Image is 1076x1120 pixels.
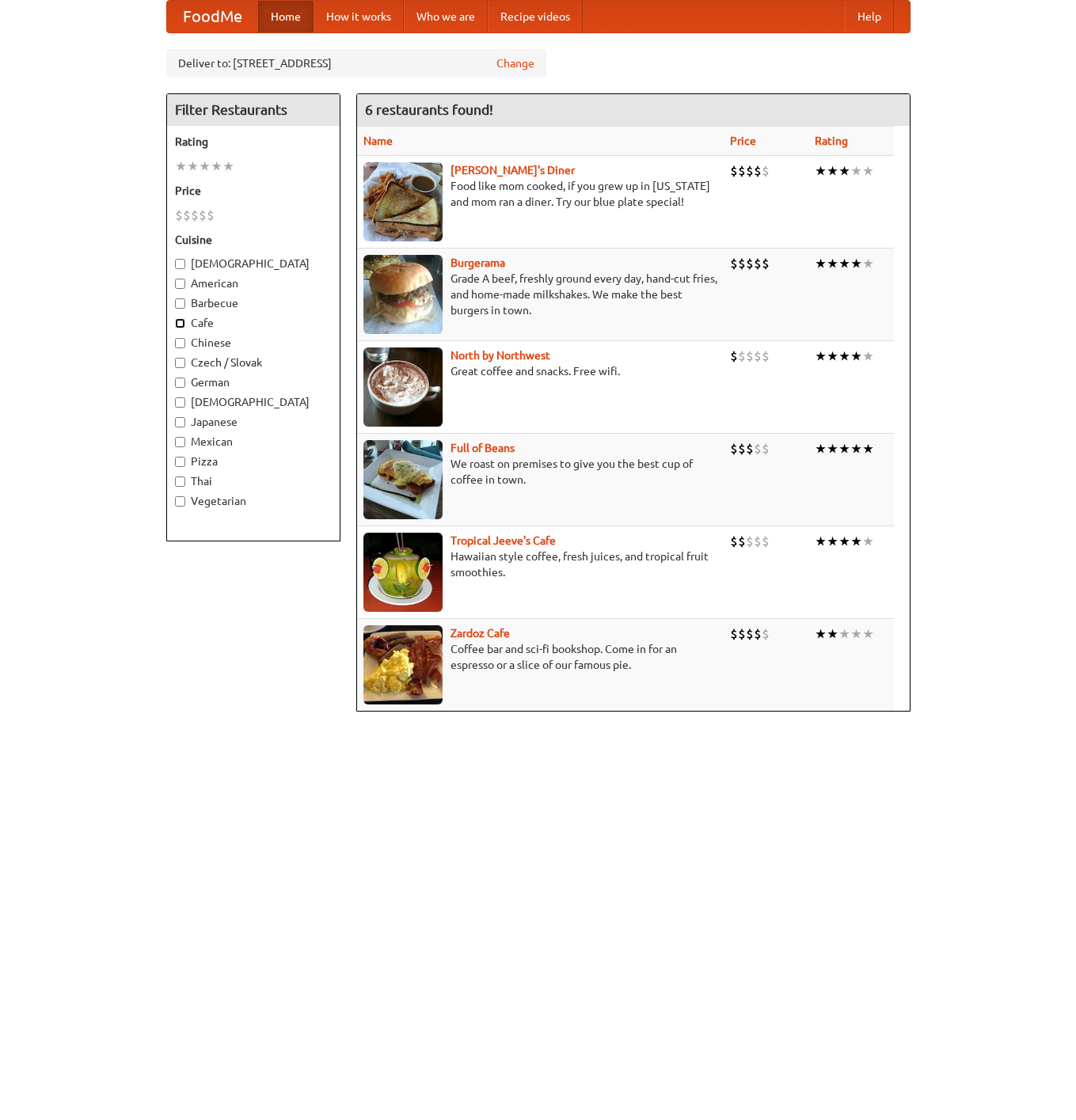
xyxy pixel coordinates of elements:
[762,533,770,550] li: $
[488,1,583,32] a: Recipe videos
[404,1,488,32] a: Who we are
[827,533,838,550] li: ★
[175,358,185,368] input: Czech / Slovak
[496,55,534,71] a: Change
[451,442,515,454] a: Full of Beans
[187,158,199,175] li: ★
[175,493,332,509] label: Vegetarian
[175,183,332,199] h5: Price
[175,355,332,370] label: Czech / Slovak
[175,394,332,410] label: [DEMOGRAPHIC_DATA]
[175,374,332,390] label: German
[738,533,746,550] li: $
[862,162,874,180] li: ★
[199,207,207,224] li: $
[746,625,754,643] li: $
[862,533,874,550] li: ★
[451,349,550,362] a: North by Northwest
[175,417,185,427] input: Japanese
[175,275,332,291] label: American
[363,135,393,147] a: Name
[738,255,746,272] li: $
[815,440,827,457] li: ★
[175,338,185,348] input: Chinese
[175,318,185,328] input: Cafe
[746,347,754,365] li: $
[175,457,185,467] input: Pizza
[862,255,874,272] li: ★
[815,625,827,643] li: ★
[167,1,258,32] a: FoodMe
[175,295,332,311] label: Barbecue
[738,440,746,457] li: $
[762,440,770,457] li: $
[827,440,838,457] li: ★
[730,135,756,147] a: Price
[175,232,332,248] h5: Cuisine
[175,315,332,331] label: Cafe
[738,625,746,643] li: $
[207,207,215,224] li: $
[199,158,211,175] li: ★
[838,162,850,180] li: ★
[175,437,185,447] input: Mexican
[738,347,746,365] li: $
[175,378,185,388] input: German
[451,627,510,640] a: Zardoz Cafe
[363,347,443,427] img: north.jpg
[211,158,222,175] li: ★
[175,473,332,489] label: Thai
[754,162,762,180] li: $
[850,347,862,365] li: ★
[451,256,505,269] b: Burgerama
[827,255,838,272] li: ★
[363,456,717,488] p: We roast on premises to give you the best cup of coffee in town.
[191,207,199,224] li: $
[363,255,443,334] img: burgerama.jpg
[738,162,746,180] li: $
[845,1,894,32] a: Help
[175,414,332,430] label: Japanese
[746,440,754,457] li: $
[838,255,850,272] li: ★
[175,158,187,175] li: ★
[175,279,185,289] input: American
[363,533,443,612] img: jeeves.jpg
[762,255,770,272] li: $
[815,347,827,365] li: ★
[365,102,493,117] ng-pluralize: 6 restaurants found!
[730,347,738,365] li: $
[258,1,314,32] a: Home
[175,134,332,150] h5: Rating
[862,347,874,365] li: ★
[175,298,185,309] input: Barbecue
[838,533,850,550] li: ★
[815,162,827,180] li: ★
[363,178,717,210] p: Food like mom cooked, if you grew up in [US_STATE] and mom ran a diner. Try our blue plate special!
[451,534,556,547] a: Tropical Jeeve's Cafe
[167,94,340,126] h4: Filter Restaurants
[222,158,234,175] li: ★
[754,533,762,550] li: $
[815,533,827,550] li: ★
[175,397,185,408] input: [DEMOGRAPHIC_DATA]
[838,625,850,643] li: ★
[754,255,762,272] li: $
[850,625,862,643] li: ★
[166,49,546,78] div: Deliver to: [STREET_ADDRESS]
[827,625,838,643] li: ★
[827,347,838,365] li: ★
[815,135,848,147] a: Rating
[363,440,443,519] img: beans.jpg
[363,162,443,241] img: sallys.jpg
[451,164,575,177] a: [PERSON_NAME]'s Diner
[730,533,738,550] li: $
[175,434,332,450] label: Mexican
[754,440,762,457] li: $
[862,625,874,643] li: ★
[850,440,862,457] li: ★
